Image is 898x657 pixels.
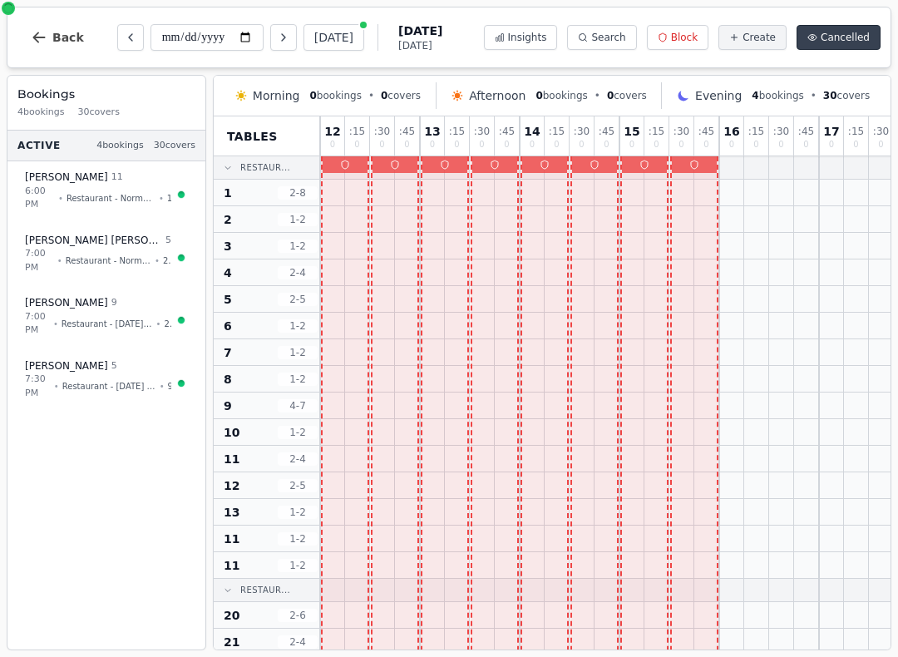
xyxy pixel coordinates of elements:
[278,635,318,649] span: 2 - 4
[25,170,108,184] span: [PERSON_NAME]
[399,126,415,136] span: : 45
[17,106,65,120] span: 4 bookings
[111,296,117,310] span: 9
[52,32,84,43] span: Back
[111,359,117,373] span: 5
[379,141,384,149] span: 0
[330,141,335,149] span: 0
[878,141,883,149] span: 0
[381,90,387,101] span: 0
[607,90,614,101] span: 0
[278,426,318,439] span: 1 - 2
[278,266,318,279] span: 2 - 4
[25,185,55,212] span: 6:00 PM
[499,126,515,136] span: : 45
[67,192,155,205] span: Restaurant - Normal Menu
[629,141,634,149] span: 0
[224,264,232,281] span: 4
[224,398,232,414] span: 9
[803,141,808,149] span: 0
[591,31,625,44] span: Search
[811,89,817,102] span: •
[449,126,465,136] span: : 15
[599,126,614,136] span: : 45
[398,39,442,52] span: [DATE]
[278,186,318,200] span: 2 - 8
[778,141,783,149] span: 0
[278,373,318,386] span: 1 - 2
[381,89,421,102] span: covers
[25,373,51,400] span: 7:30 PM
[278,532,318,546] span: 1 - 2
[278,479,318,492] span: 2 - 5
[829,141,834,149] span: 0
[168,380,171,393] span: 9
[753,141,758,149] span: 0
[647,25,708,50] button: Block
[17,86,195,102] h3: Bookings
[270,24,297,51] button: Next day
[309,90,316,101] span: 0
[224,238,232,254] span: 3
[604,141,609,149] span: 0
[227,128,278,145] span: Tables
[224,211,232,228] span: 2
[25,359,108,373] span: [PERSON_NAME]
[404,141,409,149] span: 0
[53,318,58,330] span: •
[163,254,171,267] span: 20
[224,291,232,308] span: 5
[748,126,764,136] span: : 15
[309,89,361,102] span: bookings
[848,126,864,136] span: : 15
[354,141,359,149] span: 0
[57,254,62,267] span: •
[797,25,881,50] button: Cancelled
[240,161,290,174] span: Restaur...
[524,126,540,137] span: 14
[224,634,239,650] span: 21
[224,504,239,521] span: 13
[374,126,390,136] span: : 30
[224,318,232,334] span: 6
[224,607,239,624] span: 20
[469,87,525,104] span: Afternoon
[164,318,171,330] span: 27
[718,25,787,50] button: Create
[117,24,144,51] button: Previous day
[649,126,664,136] span: : 15
[278,240,318,253] span: 1 - 2
[695,87,742,104] span: Evening
[278,609,318,622] span: 2 - 6
[567,25,636,50] button: Search
[224,344,232,361] span: 7
[224,477,239,494] span: 12
[54,380,59,393] span: •
[671,31,698,44] span: Block
[278,452,318,466] span: 2 - 4
[484,25,558,50] button: Insights
[160,380,165,393] span: •
[349,126,365,136] span: : 15
[703,141,708,149] span: 0
[17,17,97,57] button: Back
[821,31,870,44] span: Cancelled
[823,126,839,137] span: 17
[624,126,639,137] span: 15
[14,350,199,410] button: [PERSON_NAME] 57:30 PM•Restaurant - [DATE] Lunch Menu•9
[504,141,509,149] span: 0
[368,89,374,102] span: •
[873,126,889,136] span: : 30
[508,31,547,44] span: Insights
[25,310,50,338] span: 7:00 PM
[454,141,459,149] span: 0
[159,192,164,205] span: •
[14,161,199,221] button: [PERSON_NAME] 116:00 PM•Restaurant - Normal Menu•1
[474,126,490,136] span: : 30
[62,318,153,330] span: Restaurant - [DATE] Lunch Menu
[430,141,435,149] span: 0
[595,89,600,102] span: •
[752,90,758,101] span: 4
[530,141,535,149] span: 0
[224,451,239,467] span: 11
